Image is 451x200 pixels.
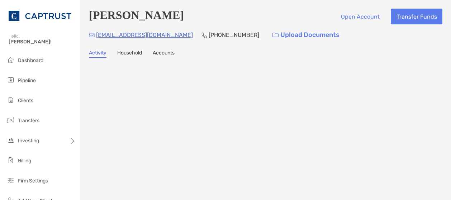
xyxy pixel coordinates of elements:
[6,96,15,104] img: clients icon
[18,77,36,84] span: Pipeline
[18,118,39,124] span: Transfers
[18,97,33,104] span: Clients
[18,57,43,63] span: Dashboard
[9,3,71,29] img: CAPTRUST Logo
[89,50,106,58] a: Activity
[268,27,344,43] a: Upload Documents
[209,30,259,39] p: [PHONE_NUMBER]
[272,33,279,38] img: button icon
[18,158,31,164] span: Billing
[6,56,15,64] img: dashboard icon
[6,116,15,124] img: transfers icon
[89,9,184,24] h4: [PERSON_NAME]
[117,50,142,58] a: Household
[6,136,15,144] img: investing icon
[18,138,39,144] span: Investing
[335,9,385,24] button: Open Account
[18,178,48,184] span: Firm Settings
[391,9,442,24] button: Transfer Funds
[153,50,175,58] a: Accounts
[9,39,76,45] span: [PERSON_NAME]!
[6,76,15,84] img: pipeline icon
[6,156,15,165] img: billing icon
[201,32,207,38] img: Phone Icon
[6,176,15,185] img: firm-settings icon
[96,30,193,39] p: [EMAIL_ADDRESS][DOMAIN_NAME]
[89,33,95,37] img: Email Icon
